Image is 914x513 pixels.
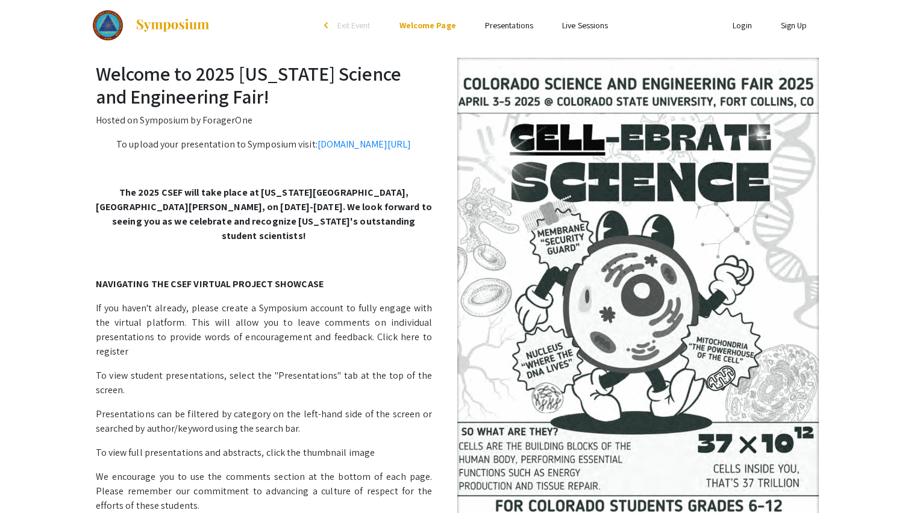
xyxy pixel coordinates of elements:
[96,113,819,128] p: Hosted on Symposium by ForagerOne
[399,20,456,31] a: Welcome Page
[781,20,807,31] a: Sign Up
[96,137,819,152] p: To upload your presentation to Symposium visit:
[96,368,819,397] p: To view student presentations, select the "Presentations" tab at the top of the screen.
[96,62,819,108] h2: Welcome to 2025 [US_STATE] Science and Engineering Fair!
[485,20,533,31] a: Presentations
[96,407,819,436] p: Presentations can be filtered by category on the left-hand side of the screen or searched by auth...
[93,10,124,40] img: 2025 Colorado Science and Engineering Fair
[96,278,324,290] strong: NAVIGATING THE CSEF VIRTUAL PROJECT SHOWCASE
[96,470,819,513] p: We encourage you to use the comments section at the bottom of each page. Please remember our comm...
[135,18,210,33] img: Symposium by ForagerOne
[96,186,432,242] strong: The 2025 CSEF will take place at [US_STATE][GEOGRAPHIC_DATA], [GEOGRAPHIC_DATA][PERSON_NAME], on ...
[93,10,211,40] a: 2025 Colorado Science and Engineering Fair
[318,138,412,151] a: [DOMAIN_NAME][URL]
[96,301,819,359] p: If you haven't already, please create a Symposium account to fully engage with the virtual platfo...
[337,20,371,31] span: Exit Event
[562,20,608,31] a: Live Sessions
[733,20,752,31] a: Login
[9,459,51,504] iframe: Chat
[324,22,331,29] div: arrow_back_ios
[96,446,819,460] p: To view full presentations and abstracts, click the thumbnail image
